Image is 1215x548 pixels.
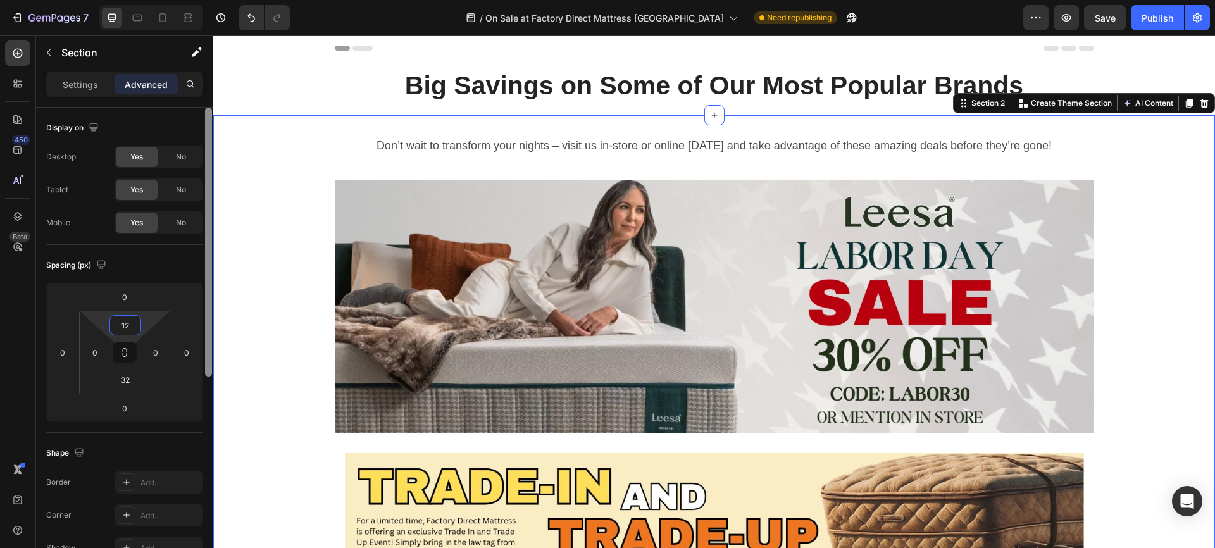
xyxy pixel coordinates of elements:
div: Border [46,476,71,488]
span: No [176,151,186,163]
div: Shape [46,445,87,462]
span: Yes [130,184,143,196]
input: 0 [112,399,137,418]
div: Open Intercom Messenger [1172,486,1202,516]
p: Advanced [125,78,168,91]
div: Display on [46,120,101,137]
button: Save [1084,5,1126,30]
p: Settings [63,78,98,91]
div: Add... [140,477,200,489]
button: AI Content [907,60,963,75]
span: On Sale at Factory Direct Mattress [GEOGRAPHIC_DATA] [485,11,724,25]
input: 2xl [113,370,138,389]
div: Tablet [46,184,68,196]
input: 0 [177,343,196,362]
div: Corner [46,509,72,521]
input: 0 [53,343,72,362]
div: Section 2 [756,62,794,73]
p: Create Theme Section [818,62,899,73]
div: Mobile [46,217,70,228]
button: Publish [1131,5,1184,30]
div: Publish [1142,11,1173,25]
div: Desktop [46,151,76,163]
input: 0px [85,343,104,362]
span: / [480,11,483,25]
span: No [176,184,186,196]
span: Save [1095,13,1116,23]
span: No [176,217,186,228]
div: Undo/Redo [239,5,290,30]
span: Yes [130,217,143,228]
p: 7 [83,10,89,25]
div: Add... [140,510,200,521]
div: 450 [12,135,30,145]
div: Beta [9,232,30,242]
p: Section [61,45,165,60]
iframe: Design area [213,35,1215,548]
input: 0px [146,343,165,362]
input: 0 [112,287,137,306]
input: 12 [113,316,138,335]
span: Need republishing [767,12,832,23]
span: Yes [130,151,143,163]
button: 7 [5,5,94,30]
div: Spacing (px) [46,257,109,274]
